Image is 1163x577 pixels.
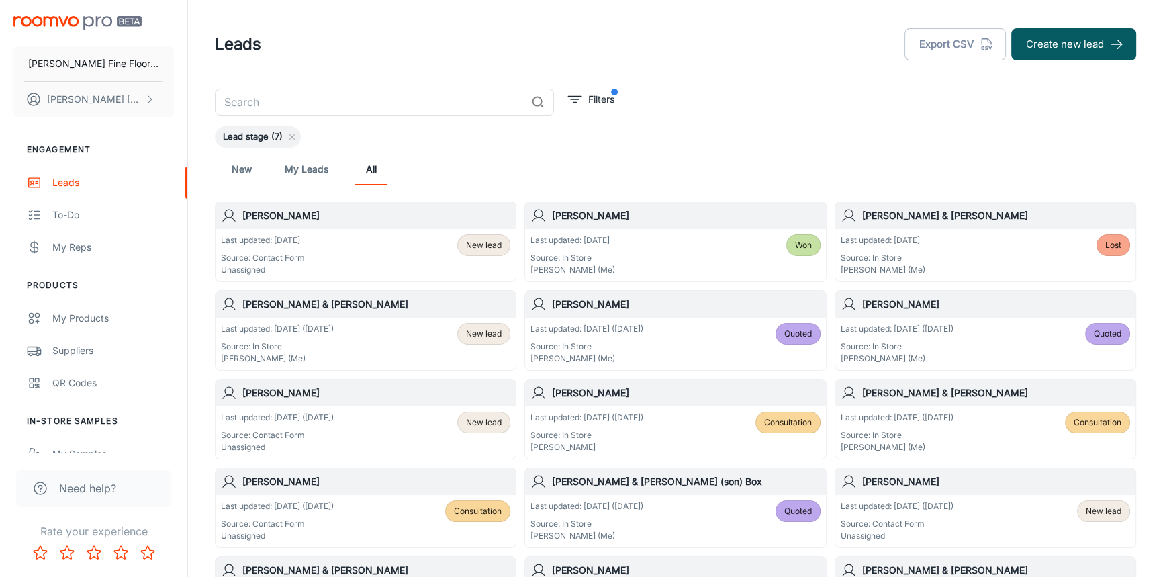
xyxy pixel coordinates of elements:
[1074,416,1121,429] span: Consultation
[862,474,1130,489] h6: [PERSON_NAME]
[841,353,953,365] p: [PERSON_NAME] (Me)
[530,264,615,276] p: [PERSON_NAME] (Me)
[52,447,174,461] div: My Samples
[841,234,925,247] p: Last updated: [DATE]
[1105,239,1121,251] span: Lost
[466,416,502,429] span: New lead
[835,290,1136,371] a: [PERSON_NAME]Last updated: [DATE] ([DATE])Source: In Store[PERSON_NAME] (Me)Quoted
[28,56,159,71] p: [PERSON_NAME] Fine Floors, Inc
[530,500,643,513] p: Last updated: [DATE] ([DATE])
[215,290,516,371] a: [PERSON_NAME] & [PERSON_NAME]Last updated: [DATE] ([DATE])Source: In Store[PERSON_NAME] (Me)New lead
[784,328,812,340] span: Quoted
[841,412,953,424] p: Last updated: [DATE] ([DATE])
[59,480,116,496] span: Need help?
[52,208,174,222] div: To-do
[904,28,1006,60] button: Export CSV
[530,323,643,335] p: Last updated: [DATE] ([DATE])
[54,539,81,566] button: Rate 2 star
[47,92,142,107] p: [PERSON_NAME] [PERSON_NAME]
[841,518,953,530] p: Source: Contact Form
[221,429,334,441] p: Source: Contact Form
[530,412,643,424] p: Last updated: [DATE] ([DATE])
[13,82,174,117] button: [PERSON_NAME] [PERSON_NAME]
[215,379,516,459] a: [PERSON_NAME]Last updated: [DATE] ([DATE])Source: Contact FormUnassignedNew lead
[215,89,526,116] input: Search
[11,523,177,539] p: Rate your experience
[841,323,953,335] p: Last updated: [DATE] ([DATE])
[835,468,1136,548] a: [PERSON_NAME]Last updated: [DATE] ([DATE])Source: Contact FormUnassignedNew lead
[552,297,820,312] h6: [PERSON_NAME]
[524,202,826,282] a: [PERSON_NAME]Last updated: [DATE]Source: In Store[PERSON_NAME] (Me)Won
[107,539,134,566] button: Rate 4 star
[530,341,643,353] p: Source: In Store
[530,252,615,264] p: Source: In Store
[52,175,174,190] div: Leads
[27,539,54,566] button: Rate 1 star
[466,328,502,340] span: New lead
[221,530,334,542] p: Unassigned
[552,474,820,489] h6: [PERSON_NAME] & [PERSON_NAME] (son) Box
[1086,505,1121,517] span: New lead
[221,412,334,424] p: Last updated: [DATE] ([DATE])
[588,92,614,107] p: Filters
[862,297,1130,312] h6: [PERSON_NAME]
[841,429,953,441] p: Source: In Store
[530,353,643,365] p: [PERSON_NAME] (Me)
[454,505,502,517] span: Consultation
[795,239,812,251] span: Won
[52,375,174,390] div: QR Codes
[134,539,161,566] button: Rate 5 star
[221,323,334,335] p: Last updated: [DATE] ([DATE])
[221,500,334,513] p: Last updated: [DATE] ([DATE])
[552,386,820,400] h6: [PERSON_NAME]
[835,202,1136,282] a: [PERSON_NAME] & [PERSON_NAME]Last updated: [DATE]Source: In Store[PERSON_NAME] (Me)Lost
[841,341,953,353] p: Source: In Store
[862,208,1130,223] h6: [PERSON_NAME] & [PERSON_NAME]
[552,208,820,223] h6: [PERSON_NAME]
[13,46,174,81] button: [PERSON_NAME] Fine Floors, Inc
[52,240,174,255] div: My Reps
[215,32,261,56] h1: Leads
[215,468,516,548] a: [PERSON_NAME]Last updated: [DATE] ([DATE])Source: Contact FormUnassignedConsultation
[221,252,305,264] p: Source: Contact Form
[355,153,387,185] a: All
[215,130,291,144] span: Lead stage (7)
[565,89,618,110] button: filter
[835,379,1136,459] a: [PERSON_NAME] & [PERSON_NAME]Last updated: [DATE] ([DATE])Source: In Store[PERSON_NAME] (Me)Consu...
[221,441,334,453] p: Unassigned
[221,518,334,530] p: Source: Contact Form
[221,341,334,353] p: Source: In Store
[841,264,925,276] p: [PERSON_NAME] (Me)
[52,311,174,326] div: My Products
[221,353,334,365] p: [PERSON_NAME] (Me)
[52,343,174,358] div: Suppliers
[841,441,953,453] p: [PERSON_NAME] (Me)
[1011,28,1136,60] button: Create new lead
[242,208,510,223] h6: [PERSON_NAME]
[242,474,510,489] h6: [PERSON_NAME]
[466,239,502,251] span: New lead
[784,505,812,517] span: Quoted
[530,518,643,530] p: Source: In Store
[524,379,826,459] a: [PERSON_NAME]Last updated: [DATE] ([DATE])Source: In Store[PERSON_NAME]Consultation
[841,252,925,264] p: Source: In Store
[242,386,510,400] h6: [PERSON_NAME]
[530,429,643,441] p: Source: In Store
[81,539,107,566] button: Rate 3 star
[764,416,812,429] span: Consultation
[841,500,953,513] p: Last updated: [DATE] ([DATE])
[221,264,305,276] p: Unassigned
[1094,328,1121,340] span: Quoted
[530,530,643,542] p: [PERSON_NAME] (Me)
[841,530,953,542] p: Unassigned
[862,386,1130,400] h6: [PERSON_NAME] & [PERSON_NAME]
[524,290,826,371] a: [PERSON_NAME]Last updated: [DATE] ([DATE])Source: In Store[PERSON_NAME] (Me)Quoted
[13,16,142,30] img: Roomvo PRO Beta
[221,234,305,247] p: Last updated: [DATE]
[530,234,615,247] p: Last updated: [DATE]
[215,126,301,148] div: Lead stage (7)
[524,468,826,548] a: [PERSON_NAME] & [PERSON_NAME] (son) BoxLast updated: [DATE] ([DATE])Source: In Store[PERSON_NAME]...
[215,202,516,282] a: [PERSON_NAME]Last updated: [DATE]Source: Contact FormUnassignedNew lead
[242,297,510,312] h6: [PERSON_NAME] & [PERSON_NAME]
[530,441,643,453] p: [PERSON_NAME]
